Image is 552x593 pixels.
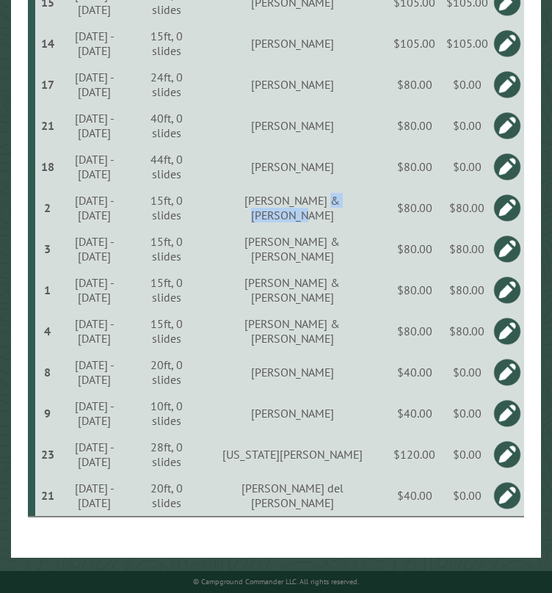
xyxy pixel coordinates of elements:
[41,118,54,133] div: 21
[133,187,200,228] td: 15ft, 0 slides
[59,357,131,387] div: [DATE] - [DATE]
[385,310,444,352] td: $80.00
[59,152,131,181] div: [DATE] - [DATE]
[59,440,131,469] div: [DATE] - [DATE]
[133,146,200,187] td: 44ft, 0 slides
[444,23,490,64] td: $105.00
[133,352,200,393] td: 20ft, 0 slides
[41,365,54,379] div: 8
[385,64,444,105] td: $80.00
[385,352,444,393] td: $40.00
[133,64,200,105] td: 24ft, 0 slides
[59,399,131,428] div: [DATE] - [DATE]
[41,36,54,51] div: 14
[385,393,444,434] td: $40.00
[200,187,385,228] td: [PERSON_NAME] & [PERSON_NAME]
[41,159,54,174] div: 18
[200,434,385,475] td: [US_STATE][PERSON_NAME]
[444,393,490,434] td: $0.00
[385,105,444,146] td: $80.00
[41,324,54,338] div: 4
[200,269,385,310] td: [PERSON_NAME] & [PERSON_NAME]
[59,481,131,510] div: [DATE] - [DATE]
[200,352,385,393] td: [PERSON_NAME]
[200,23,385,64] td: [PERSON_NAME]
[444,310,490,352] td: $80.00
[444,146,490,187] td: $0.00
[385,23,444,64] td: $105.00
[444,352,490,393] td: $0.00
[41,283,54,297] div: 1
[133,105,200,146] td: 40ft, 0 slides
[444,475,490,517] td: $0.00
[385,475,444,517] td: $40.00
[385,228,444,269] td: $80.00
[133,393,200,434] td: 10ft, 0 slides
[200,146,385,187] td: [PERSON_NAME]
[41,406,54,421] div: 9
[444,269,490,310] td: $80.00
[133,475,200,517] td: 20ft, 0 slides
[133,434,200,475] td: 28ft, 0 slides
[59,316,131,346] div: [DATE] - [DATE]
[133,269,200,310] td: 15ft, 0 slides
[200,228,385,269] td: [PERSON_NAME] & [PERSON_NAME]
[133,310,200,352] td: 15ft, 0 slides
[41,241,54,256] div: 3
[59,29,131,58] div: [DATE] - [DATE]
[59,275,131,305] div: [DATE] - [DATE]
[200,393,385,434] td: [PERSON_NAME]
[385,434,444,475] td: $120.00
[385,146,444,187] td: $80.00
[200,310,385,352] td: [PERSON_NAME] & [PERSON_NAME]
[59,111,131,140] div: [DATE] - [DATE]
[200,64,385,105] td: [PERSON_NAME]
[385,269,444,310] td: $80.00
[444,187,490,228] td: $80.00
[59,193,131,222] div: [DATE] - [DATE]
[41,488,54,503] div: 21
[41,77,54,92] div: 17
[444,105,490,146] td: $0.00
[59,234,131,263] div: [DATE] - [DATE]
[200,105,385,146] td: [PERSON_NAME]
[41,200,54,215] div: 2
[385,187,444,228] td: $80.00
[133,23,200,64] td: 15ft, 0 slides
[41,447,54,462] div: 23
[193,577,359,586] small: © Campground Commander LLC. All rights reserved.
[59,70,131,99] div: [DATE] - [DATE]
[444,434,490,475] td: $0.00
[133,228,200,269] td: 15ft, 0 slides
[444,228,490,269] td: $80.00
[444,64,490,105] td: $0.00
[200,475,385,517] td: [PERSON_NAME] del [PERSON_NAME]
